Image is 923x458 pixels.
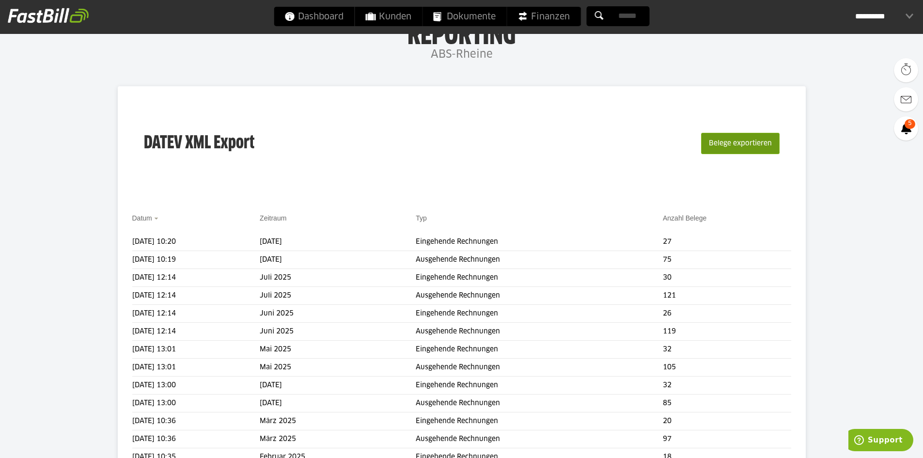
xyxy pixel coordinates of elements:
td: [DATE] 10:19 [132,251,260,269]
a: Finanzen [507,7,580,26]
a: Dashboard [274,7,354,26]
td: [DATE] 10:20 [132,233,260,251]
td: [DATE] 12:14 [132,287,260,305]
td: Ausgehende Rechnungen [416,430,663,448]
td: Eingehende Rechnungen [416,377,663,395]
td: 30 [663,269,791,287]
span: Finanzen [517,7,570,26]
td: Ausgehende Rechnungen [416,359,663,377]
td: Juli 2025 [260,287,416,305]
a: Datum [132,214,152,222]
td: März 2025 [260,430,416,448]
td: 27 [663,233,791,251]
td: Eingehende Rechnungen [416,233,663,251]
td: [DATE] 12:14 [132,305,260,323]
button: Belege exportieren [701,133,780,154]
td: [DATE] 10:36 [132,412,260,430]
td: 75 [663,251,791,269]
img: sort_desc.gif [154,218,160,220]
td: Ausgehende Rechnungen [416,287,663,305]
span: Dashboard [284,7,344,26]
td: [DATE] 13:01 [132,341,260,359]
td: 32 [663,341,791,359]
td: Eingehende Rechnungen [416,305,663,323]
a: Anzahl Belege [663,214,706,222]
td: Juni 2025 [260,323,416,341]
td: 20 [663,412,791,430]
td: [DATE] [260,233,416,251]
td: März 2025 [260,412,416,430]
td: Mai 2025 [260,359,416,377]
td: Ausgehende Rechnungen [416,395,663,412]
td: [DATE] 12:14 [132,323,260,341]
td: 121 [663,287,791,305]
td: Eingehende Rechnungen [416,341,663,359]
td: [DATE] 13:00 [132,395,260,412]
td: Eingehende Rechnungen [416,269,663,287]
td: [DATE] 12:14 [132,269,260,287]
td: [DATE] [260,377,416,395]
td: Juli 2025 [260,269,416,287]
td: Ausgehende Rechnungen [416,251,663,269]
a: Typ [416,214,427,222]
td: [DATE] 10:36 [132,430,260,448]
td: [DATE] [260,395,416,412]
td: [DATE] 13:01 [132,359,260,377]
td: [DATE] 13:00 [132,377,260,395]
a: 5 [894,116,918,141]
h3: DATEV XML Export [144,112,254,174]
span: Kunden [365,7,411,26]
span: 5 [905,119,915,129]
td: 85 [663,395,791,412]
td: [DATE] [260,251,416,269]
td: Eingehende Rechnungen [416,412,663,430]
td: 32 [663,377,791,395]
td: 97 [663,430,791,448]
td: 119 [663,323,791,341]
a: Dokumente [422,7,506,26]
td: Ausgehende Rechnungen [416,323,663,341]
span: Dokumente [433,7,496,26]
a: Kunden [355,7,422,26]
td: 105 [663,359,791,377]
img: fastbill_logo_white.png [8,8,89,23]
a: Zeitraum [260,214,286,222]
td: Juni 2025 [260,305,416,323]
td: Mai 2025 [260,341,416,359]
td: 26 [663,305,791,323]
iframe: Öffnet ein Widget, in dem Sie weitere Informationen finden [848,429,913,453]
